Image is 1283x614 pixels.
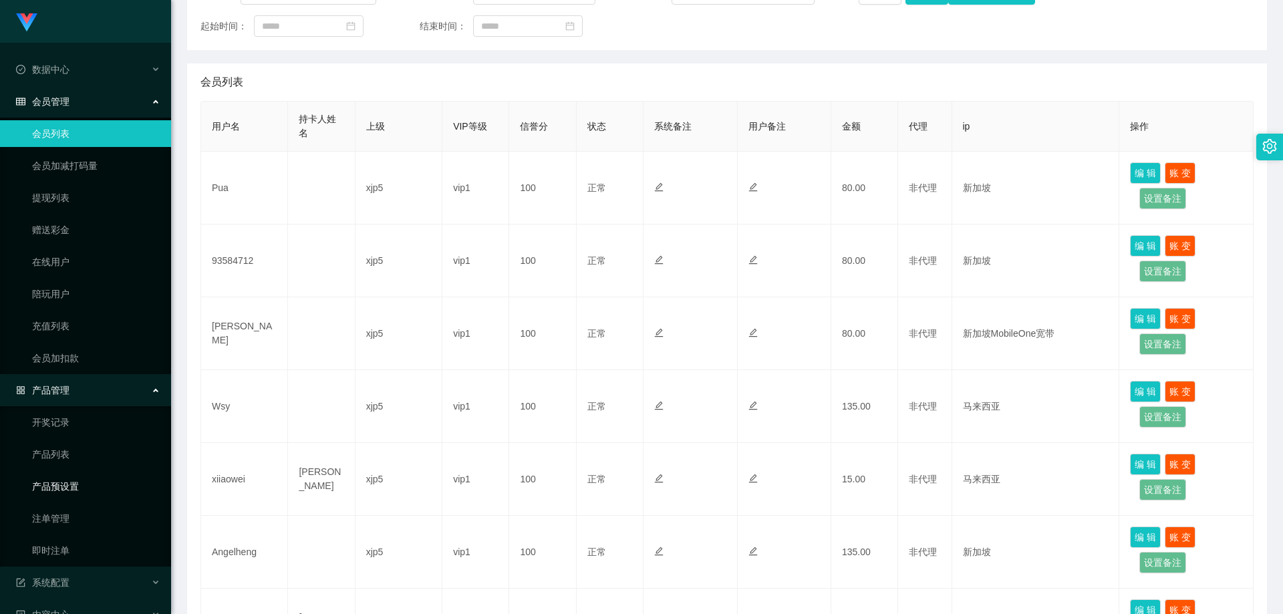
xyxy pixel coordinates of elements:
td: 135.00 [831,516,898,589]
a: 会员加减打码量 [32,152,160,179]
button: 设置备注 [1139,261,1186,282]
span: 正常 [587,474,606,484]
i: 图标: edit [654,547,664,556]
td: 100 [509,224,576,297]
button: 编 辑 [1130,235,1161,257]
td: 100 [509,297,576,370]
td: xiiaowei [201,443,288,516]
td: vip1 [442,297,509,370]
td: vip1 [442,152,509,224]
a: 会员列表 [32,120,160,147]
span: VIP等级 [453,121,487,132]
td: vip1 [442,443,509,516]
button: 编 辑 [1130,454,1161,475]
img: logo.9652507e.png [16,13,37,32]
button: 设置备注 [1139,188,1186,209]
span: 正常 [587,328,606,339]
span: 信誉分 [520,121,548,132]
td: vip1 [442,370,509,443]
span: 系统配置 [16,577,69,588]
a: 开奖记录 [32,409,160,436]
td: 93584712 [201,224,288,297]
a: 会员加扣款 [32,345,160,371]
span: 代理 [909,121,928,132]
td: Angelheng [201,516,288,589]
span: ip [963,121,970,132]
i: 图标: form [16,578,25,587]
a: 注单管理 [32,505,160,532]
td: 80.00 [831,297,898,370]
td: 新加坡 [952,516,1120,589]
i: 图标: table [16,97,25,106]
a: 产品预设置 [32,473,160,500]
button: 编 辑 [1130,162,1161,184]
td: 新加坡MobileOne宽带 [952,297,1120,370]
td: 马来西亚 [952,443,1120,516]
button: 编 辑 [1130,526,1161,548]
i: 图标: edit [748,547,758,556]
td: 80.00 [831,224,898,297]
td: 马来西亚 [952,370,1120,443]
span: 非代理 [909,255,937,266]
i: 图标: calendar [565,21,575,31]
button: 编 辑 [1130,308,1161,329]
a: 赠送彩金 [32,216,160,243]
td: [PERSON_NAME] [201,297,288,370]
span: 状态 [587,121,606,132]
span: 正常 [587,255,606,266]
td: 新加坡 [952,152,1120,224]
td: 100 [509,516,576,589]
span: 系统备注 [654,121,692,132]
span: 会员管理 [16,96,69,107]
a: 提现列表 [32,184,160,211]
span: 正常 [587,182,606,193]
td: 135.00 [831,370,898,443]
td: [PERSON_NAME] [288,443,355,516]
td: Wsy [201,370,288,443]
i: 图标: edit [654,474,664,483]
td: xjp5 [355,370,442,443]
button: 账 变 [1165,308,1195,329]
span: 非代理 [909,182,937,193]
a: 即时注单 [32,537,160,564]
button: 设置备注 [1139,406,1186,428]
i: 图标: edit [654,255,664,265]
span: 起始时间： [200,19,254,33]
span: 操作 [1130,121,1149,132]
td: xjp5 [355,443,442,516]
a: 陪玩用户 [32,281,160,307]
span: 非代理 [909,401,937,412]
button: 账 变 [1165,162,1195,184]
td: 100 [509,370,576,443]
td: 15.00 [831,443,898,516]
td: 100 [509,443,576,516]
i: 图标: edit [748,255,758,265]
i: 图标: appstore-o [16,386,25,395]
span: 非代理 [909,328,937,339]
i: 图标: edit [654,182,664,192]
button: 账 变 [1165,381,1195,402]
td: 100 [509,152,576,224]
span: 上级 [366,121,385,132]
span: 用户备注 [748,121,786,132]
button: 账 变 [1165,526,1195,548]
td: xjp5 [355,152,442,224]
i: 图标: edit [654,401,664,410]
a: 产品列表 [32,441,160,468]
a: 充值列表 [32,313,160,339]
button: 账 变 [1165,454,1195,475]
span: 金额 [842,121,861,132]
i: 图标: setting [1262,139,1277,154]
td: vip1 [442,516,509,589]
i: 图标: edit [748,474,758,483]
span: 结束时间： [420,19,473,33]
i: 图标: edit [748,182,758,192]
button: 账 变 [1165,235,1195,257]
td: Pua [201,152,288,224]
span: 用户名 [212,121,240,132]
span: 数据中心 [16,64,69,75]
td: xjp5 [355,224,442,297]
td: 新加坡 [952,224,1120,297]
button: 设置备注 [1139,333,1186,355]
i: 图标: check-circle-o [16,65,25,74]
